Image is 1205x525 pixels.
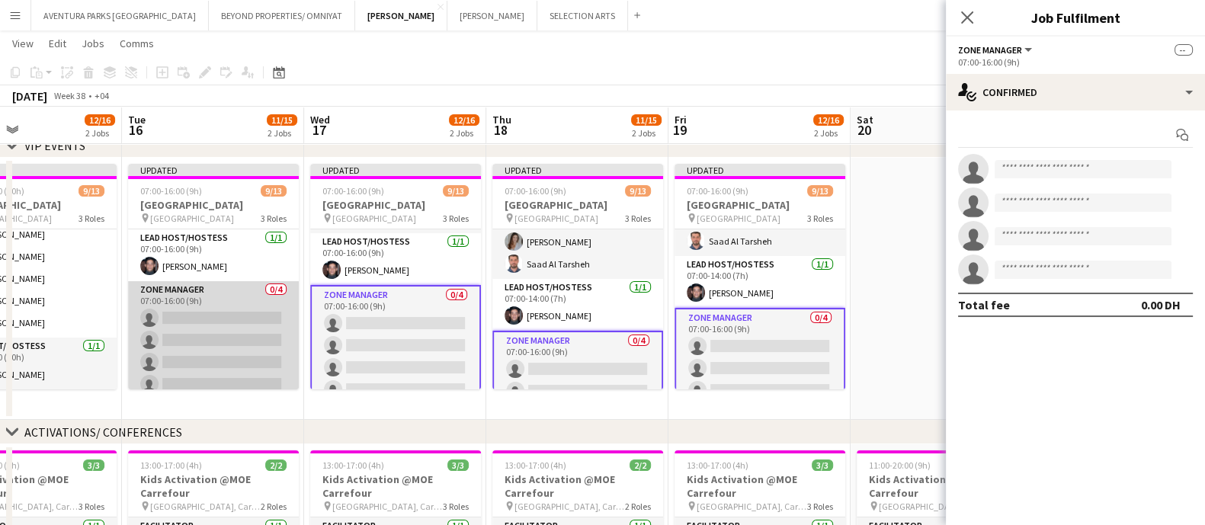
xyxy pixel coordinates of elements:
div: Confirmed [946,74,1205,110]
h3: [GEOGRAPHIC_DATA] [128,198,299,212]
div: VIP EVENTS [24,138,85,153]
span: 2 Roles [625,501,651,512]
span: 3 Roles [807,501,833,512]
h3: Job Fulfilment [946,8,1205,27]
div: 2 Jobs [632,127,661,139]
button: [PERSON_NAME] [355,1,447,30]
app-job-card: Updated07:00-16:00 (9h)9/13[GEOGRAPHIC_DATA] [GEOGRAPHIC_DATA]3 Roles[PERSON_NAME][PERSON_NAME]![... [675,164,845,389]
span: 9/13 [79,185,104,197]
span: 16 [126,121,146,139]
div: 2 Jobs [85,127,114,139]
span: 9/13 [261,185,287,197]
app-job-card: Updated07:00-16:00 (9h)9/13[GEOGRAPHIC_DATA] [GEOGRAPHIC_DATA]3 Roles![PERSON_NAME][PERSON_NAME]S... [310,164,481,389]
span: 2 Roles [261,501,287,512]
span: 9/13 [443,185,469,197]
span: 17 [308,121,330,139]
div: +04 [95,90,109,101]
app-card-role: Zone Manager0/407:00-16:00 (9h) [675,308,845,429]
button: BEYOND PROPERTIES/ OMNIYAT [209,1,355,30]
span: View [12,37,34,50]
h3: [GEOGRAPHIC_DATA] [492,198,663,212]
button: AVENTURA PARKS [GEOGRAPHIC_DATA] [31,1,209,30]
h3: Kids Activation @MOE Carrefour [492,472,663,500]
button: SELECTION ARTS [537,1,628,30]
span: 11/15 [631,114,662,126]
app-card-role: Lead Host/Hostess1/107:00-14:00 (7h)[PERSON_NAME] [492,279,663,331]
span: 2/2 [630,459,651,471]
span: 3 Roles [79,213,104,224]
span: 2/2 [265,459,287,471]
span: Zone Manager [958,44,1022,56]
a: Jobs [75,34,111,53]
span: 11/15 [267,114,297,126]
span: [GEOGRAPHIC_DATA], Carrefour [514,501,625,512]
div: Updated [310,164,481,176]
app-card-role: Zone Manager0/407:00-16:00 (9h) [492,331,663,452]
app-card-role: Zone Manager0/407:00-16:00 (9h) [310,285,481,406]
h3: Kids Activation @MOE Carrefour [857,472,1027,500]
span: 12/16 [85,114,115,126]
span: Tue [128,113,146,126]
div: 2 Jobs [814,127,843,139]
span: Wed [310,113,330,126]
div: ACTIVATIONS/ CONFERENCES [24,424,182,440]
button: Zone Manager [958,44,1034,56]
div: 0.00 DH [1141,297,1181,312]
span: 12/16 [813,114,844,126]
span: Comms [120,37,154,50]
span: 12/16 [449,114,479,126]
span: 3 Roles [443,213,469,224]
span: [GEOGRAPHIC_DATA], Carrefour [879,501,989,512]
app-card-role: Zone Manager0/407:00-16:00 (9h) [128,281,299,399]
span: 07:00-16:00 (9h) [687,185,748,197]
span: [GEOGRAPHIC_DATA] [697,213,780,224]
span: Edit [49,37,66,50]
span: 13:00-17:00 (4h) [505,459,566,471]
span: 3 Roles [79,501,104,512]
span: 3 Roles [443,501,469,512]
span: [GEOGRAPHIC_DATA], Carrefour [150,501,261,512]
span: 13:00-17:00 (4h) [322,459,384,471]
span: 3 Roles [261,213,287,224]
div: Total fee [958,297,1010,312]
div: Updated [675,164,845,176]
app-job-card: Updated07:00-16:00 (9h)9/13[GEOGRAPHIC_DATA] [GEOGRAPHIC_DATA]3 Roles![PERSON_NAME]![PERSON_NAME]... [492,164,663,389]
span: 3/3 [83,459,104,471]
h3: Kids Activation @MOE Carrefour [675,472,845,500]
div: [DATE] [12,88,47,104]
h3: Kids Activation @MOE Carrefour [128,472,299,500]
span: 20 [854,121,873,139]
a: Edit [43,34,72,53]
button: [PERSON_NAME] [447,1,537,30]
span: [GEOGRAPHIC_DATA] [332,213,416,224]
span: -- [1175,44,1193,56]
app-card-role: Lead Host/Hostess1/107:00-16:00 (9h)[PERSON_NAME] [128,229,299,281]
span: 07:00-16:00 (9h) [322,185,384,197]
span: Thu [492,113,511,126]
app-job-card: Updated07:00-16:00 (9h)9/13[GEOGRAPHIC_DATA] [GEOGRAPHIC_DATA]3 Roles[PERSON_NAME][PERSON_NAME]Sa... [128,164,299,389]
span: 07:00-16:00 (9h) [505,185,566,197]
span: [GEOGRAPHIC_DATA], Carrefour [332,501,443,512]
div: 2 Jobs [268,127,296,139]
span: [GEOGRAPHIC_DATA] [514,213,598,224]
div: 2 Jobs [450,127,479,139]
span: 13:00-17:00 (4h) [140,459,202,471]
span: 3 Roles [807,213,833,224]
span: 9/13 [625,185,651,197]
app-card-role: Lead Host/Hostess1/107:00-14:00 (7h)[PERSON_NAME] [675,256,845,308]
span: 07:00-16:00 (9h) [140,185,202,197]
span: [GEOGRAPHIC_DATA], Carrefour [697,501,807,512]
span: 3 Roles [625,213,651,224]
app-card-role: Lead Host/Hostess1/107:00-16:00 (9h)[PERSON_NAME] [310,233,481,285]
div: 07:00-16:00 (9h) [958,56,1193,68]
span: 3/3 [812,459,833,471]
span: 13:00-17:00 (4h) [687,459,748,471]
a: View [6,34,40,53]
div: Updated [128,164,299,176]
span: Fri [675,113,687,126]
span: 3/3 [447,459,469,471]
span: Sat [857,113,873,126]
